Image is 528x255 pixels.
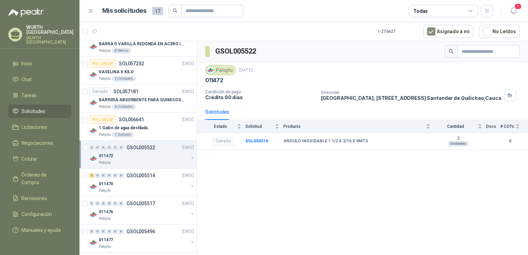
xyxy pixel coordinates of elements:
[434,136,482,141] b: 2
[321,95,501,101] p: [GEOGRAPHIC_DATA], [STREET_ADDRESS] Santander de Quilichao , Cauca
[112,48,131,54] div: 8 Metros
[21,60,32,67] span: Inicio
[500,124,514,129] span: # COTs
[8,208,71,221] a: Configuración
[95,145,100,150] div: 0
[89,201,94,206] div: 0
[99,244,111,249] p: Patojito
[205,89,315,94] p: Condición de pago
[205,65,236,75] div: Patojito
[89,126,97,135] img: Company Logo
[113,229,118,234] div: 0
[119,145,124,150] div: 0
[21,76,32,83] span: Chat
[182,60,194,67] p: [DATE]
[21,226,61,234] span: Manuales y ayuda
[99,48,111,54] p: Patojito
[99,41,185,47] p: BARRA O VARILLA REDONDA EN ACERO INOXIDABLE DE 2" O 50 MM
[21,195,47,202] span: Remisiones
[205,77,223,84] p: 011472
[95,173,100,178] div: 0
[21,210,52,218] span: Configuración
[8,8,44,17] img: Logo peakr
[8,224,71,237] a: Manuales y ayuda
[95,201,100,206] div: 0
[207,66,214,74] img: Company Logo
[126,201,155,206] p: GSOL005517
[99,216,111,221] p: Patojito
[283,124,425,129] span: Producto
[514,3,522,10] span: 1
[89,42,97,51] img: Company Logo
[102,6,147,16] h1: Mis solicitudes
[99,97,185,103] p: BARRERA ABSORBENTE PARA QUIMICOS (DERRAME DE HIPOCLORITO)
[79,85,197,113] a: CerradoSOL057181[DATE] Company LogoBARRERA ABSORBENTE PARA QUIMICOS (DERRAME DE HIPOCLORITO)Patoj...
[89,173,94,178] div: 2
[486,120,500,133] th: Docs
[413,7,428,15] div: Todas
[152,7,163,15] span: 17
[113,201,118,206] div: 0
[101,201,106,206] div: 0
[99,160,111,166] p: Patojito
[99,209,113,215] p: 011476
[89,145,94,150] div: 0
[113,145,118,150] div: 0
[21,92,37,99] span: Tareas
[99,188,111,193] p: Patojito
[245,124,274,129] span: Solicitud
[479,25,520,38] button: No Leídos
[79,113,197,141] a: Por cotizarSOL056641[DATE] Company Logo1 Galón de agua destilada.Patojito1 Galones
[8,57,71,70] a: Inicio
[8,89,71,102] a: Tareas
[500,120,528,133] th: # COTs
[21,155,37,163] span: Cotizar
[205,108,229,116] div: Solicitudes
[21,107,45,115] span: Solicitudes
[99,69,134,75] p: VASELINA X KILO
[21,139,53,147] span: Negociaciones
[205,124,236,129] span: Estado
[112,76,136,82] div: 2 Unidades
[89,87,111,96] div: Cerrado
[112,132,134,138] div: 1 Galones
[89,154,97,163] img: Company Logo
[107,201,112,206] div: 0
[126,145,155,150] p: GSOL005522
[21,171,65,186] span: Órdenes de Compra
[500,138,520,144] b: 0
[507,5,520,17] button: 1
[99,76,111,82] p: Patojito
[101,229,106,234] div: 0
[434,124,477,129] span: Cantidad
[245,139,268,143] a: SOL056516
[173,8,178,13] span: search
[89,210,97,219] img: Company Logo
[8,121,71,134] a: Licitaciones
[215,46,257,57] h3: GSOL005522
[321,90,501,95] p: Dirección
[89,98,97,107] img: Company Logo
[79,29,197,57] a: CerradoSOL058229[DATE] Company LogoBARRA O VARILLA REDONDA EN ACERO INOXIDABLE DE 2" O 50 MMPatoj...
[182,144,194,151] p: [DATE]
[119,117,144,122] p: SOL056641
[197,120,245,133] th: Estado
[126,173,155,178] p: GSOL005514
[423,25,473,38] button: Asignado a mi
[99,153,113,159] p: 011472
[89,171,195,193] a: 2 0 0 0 0 0 GSOL005514[DATE] Company Logo011470Patojito
[239,67,253,74] p: [DATE]
[213,137,234,145] div: Cerrado
[99,132,111,138] p: Patojito
[283,139,368,144] b: ANGULO INOXIDABLE 1 1/2 X 3/16 X 6MTS
[89,229,94,234] div: 0
[89,199,195,221] a: 0 0 0 0 0 0 GSOL005517[DATE] Company Logo011476Patojito
[182,172,194,179] p: [DATE]
[101,145,106,150] div: 0
[8,192,71,205] a: Remisiones
[89,227,195,249] a: 0 0 0 0 0 0 GSOL005496[DATE] Company Logo011477Patojito
[447,141,469,147] div: Unidades
[26,25,74,35] p: WURTH [GEOGRAPHIC_DATA]
[107,173,112,178] div: 0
